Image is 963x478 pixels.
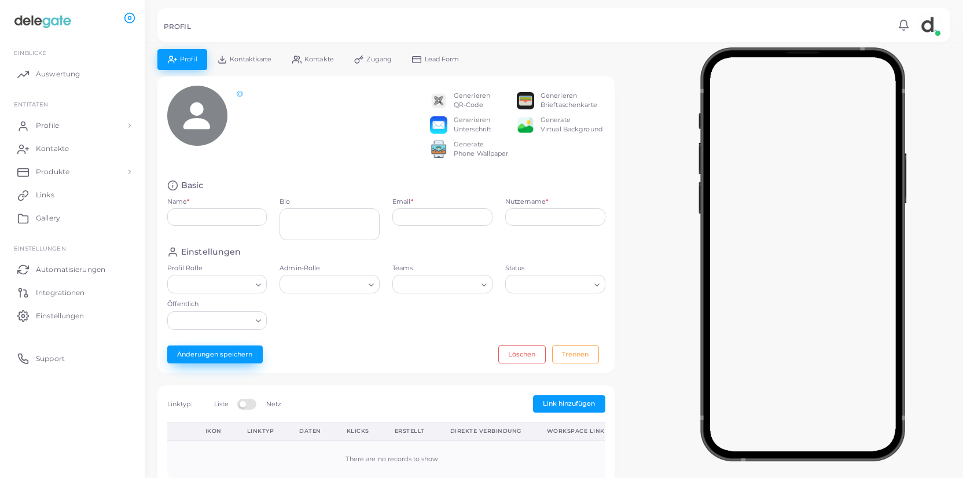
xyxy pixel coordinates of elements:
[430,92,447,109] img: qr2.png
[541,91,597,110] div: Generieren Brieftaschenkarte
[395,427,425,435] div: Erstellt
[164,23,191,31] h5: PROFIL
[167,275,267,293] div: Search for option
[392,197,413,207] label: Email
[918,13,941,36] img: avatar
[280,264,380,273] label: Admin-Rolle
[392,275,492,293] div: Search for option
[394,278,477,291] input: Search for option
[230,56,271,62] span: Kontaktkarte
[181,180,204,191] h4: Basic
[430,116,447,134] img: email.png
[280,197,380,207] label: Bio
[36,264,105,275] span: Automatisierungen
[425,56,460,62] span: Lead Form
[347,427,369,435] div: Klicks
[36,288,84,298] span: Integrationen
[517,92,534,109] img: apple-wallet.png
[510,278,590,291] input: Search for option
[9,258,136,281] a: Automatisierungen
[214,400,229,409] label: Liste
[280,275,380,293] div: Search for option
[9,304,136,327] a: Einstellungen
[14,101,48,108] span: ENTITÄTEN
[172,278,252,291] input: Search for option
[36,69,80,79] span: Auswertung
[9,281,136,304] a: Integrationen
[430,141,447,158] img: 522fc3d1c3555ff804a1a379a540d0107ed87845162a92721bf5e2ebbcc3ae6c.png
[167,345,263,363] button: Änderungen speichern
[36,213,60,223] span: Gallery
[498,345,546,363] button: Löschen
[541,116,602,134] div: Generate Virtual Background
[9,347,136,370] a: Support
[533,395,605,413] button: Link hinzufügen
[247,427,274,435] div: Linktyp
[36,311,84,321] span: Einstellungen
[36,144,69,154] span: Kontakte
[517,116,534,134] img: e64e04433dee680bcc62d3a6779a8f701ecaf3be228fb80ea91b313d80e16e10.png
[454,140,509,159] div: Generate Phone Wallpaper
[14,49,46,56] span: EINBLICKE
[36,190,54,200] span: Links
[914,13,944,36] a: avatar
[167,422,193,440] th: Action
[205,427,222,435] div: Ikon
[181,247,241,258] h4: Einstellungen
[9,114,136,137] a: Profile
[36,120,59,131] span: Profile
[547,427,605,435] div: Workspace link
[505,197,548,207] label: Nutzername
[180,455,605,464] div: There are no records to show
[543,399,595,407] span: Link hinzufügen
[450,427,521,435] div: Direkte Verbindung
[172,314,252,327] input: Search for option
[505,264,605,273] label: Status
[14,245,65,252] span: Einstellungen
[366,56,392,62] span: Zugang
[304,56,334,62] span: Kontakte
[285,278,364,291] input: Search for option
[454,116,491,134] div: Generieren Unterschrift
[266,400,281,409] label: Netz
[299,427,321,435] div: Daten
[699,47,906,461] img: phone-mock.b55596b7.png
[552,345,599,363] button: Trennen
[36,167,69,177] span: Produkte
[9,160,136,183] a: Produkte
[454,91,490,110] div: Generieren QR-Code
[9,62,136,86] a: Auswertung
[237,89,243,97] a: @
[36,354,65,364] span: Support
[10,11,75,32] img: logo
[9,137,136,160] a: Kontakte
[167,400,192,408] span: Linktyp:
[505,275,605,293] div: Search for option
[167,300,267,309] label: Öffentlich
[167,264,267,273] label: Profil Rolle
[392,264,492,273] label: Teams
[9,207,136,230] a: Gallery
[167,311,267,330] div: Search for option
[180,56,197,62] span: Profil
[9,183,136,207] a: Links
[167,197,190,207] label: Name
